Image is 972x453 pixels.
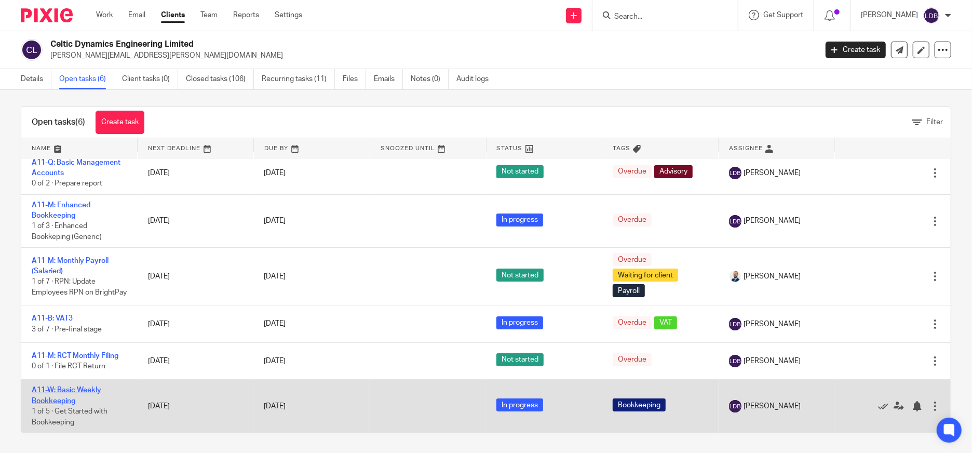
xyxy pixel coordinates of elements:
p: [PERSON_NAME] [861,10,918,20]
span: Get Support [763,11,803,19]
span: Overdue [613,316,652,329]
a: Clients [161,10,185,20]
span: [PERSON_NAME] [744,271,801,282]
img: svg%3E [21,39,43,61]
a: Details [21,69,51,89]
a: Notes (0) [411,69,449,89]
span: In progress [496,316,543,329]
span: Filter [926,118,943,126]
a: Work [96,10,113,20]
span: Tags [613,145,630,151]
h2: Celtic Dynamics Engineering Limited [50,39,658,50]
span: Bookkeeping [613,398,666,411]
span: [PERSON_NAME] [744,319,801,329]
h1: Open tasks [32,117,85,128]
td: [DATE] [138,152,254,194]
span: [DATE] [264,403,286,410]
a: A11-Q: Basic Management Accounts [32,159,120,177]
span: 1 of 7 · RPN: Update Employees RPN on BrightPay [32,278,127,296]
td: [DATE] [138,248,254,305]
img: svg%3E [923,7,940,24]
a: Team [200,10,218,20]
a: Settings [275,10,302,20]
a: A11-W: Basic Weekly Bookkeeping [32,387,101,404]
td: [DATE] [138,305,254,342]
span: Advisory [654,165,693,178]
a: Open tasks (6) [59,69,114,89]
img: svg%3E [729,167,741,179]
a: A11-M: Enhanced Bookkeeping [32,202,90,219]
span: [DATE] [264,169,286,177]
td: [DATE] [138,194,254,248]
span: VAT [654,316,677,329]
span: Overdue [613,165,652,178]
img: svg%3E [729,318,741,330]
span: [PERSON_NAME] [744,401,801,411]
span: Waiting for client [613,269,678,282]
span: Snoozed Until [381,145,435,151]
span: [PERSON_NAME] [744,168,801,178]
a: A11-B: VAT3 [32,315,73,322]
span: [PERSON_NAME] [744,356,801,366]
input: Search [613,12,707,22]
span: 1 of 5 · Get Started with Bookkeeping [32,408,107,426]
span: Payroll [613,284,645,297]
a: Create task [826,42,886,58]
a: Emails [374,69,403,89]
td: [DATE] [138,380,254,433]
a: A11-M: RCT Monthly Filing [32,352,118,359]
span: [DATE] [264,273,286,280]
span: Not started [496,269,544,282]
span: Not started [496,165,544,178]
span: [DATE] [264,218,286,225]
a: Create task [96,111,144,134]
span: In progress [496,398,543,411]
a: Closed tasks (106) [186,69,254,89]
span: [DATE] [264,357,286,365]
a: Audit logs [456,69,496,89]
span: Status [497,145,523,151]
span: 0 of 2 · Prepare report [32,180,102,187]
a: Files [343,69,366,89]
img: svg%3E [729,355,741,367]
a: Mark as done [878,401,894,411]
span: Overdue [613,353,652,366]
img: Mark%20LI%20profiler.png [729,270,741,283]
span: [PERSON_NAME] [744,216,801,226]
span: (6) [75,118,85,126]
span: [DATE] [264,321,286,328]
p: [PERSON_NAME][EMAIL_ADDRESS][PERSON_NAME][DOMAIN_NAME] [50,50,810,61]
img: svg%3E [729,215,741,228]
span: 0 of 1 · File RCT Return [32,363,105,370]
span: In progress [496,214,543,226]
a: Recurring tasks (11) [262,69,335,89]
a: Reports [233,10,259,20]
span: 1 of 3 · Enhanced Bookkeping (Generic) [32,223,102,241]
span: Not started [496,353,544,366]
a: A11-M: Monthly Payroll (Salaried) [32,257,109,275]
a: Email [128,10,145,20]
span: 3 of 7 · Pre-final stage [32,326,102,333]
img: Pixie [21,8,73,22]
span: Overdue [613,214,652,226]
td: [DATE] [138,342,254,379]
span: Overdue [613,253,652,266]
img: svg%3E [729,400,741,412]
a: Client tasks (0) [122,69,178,89]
